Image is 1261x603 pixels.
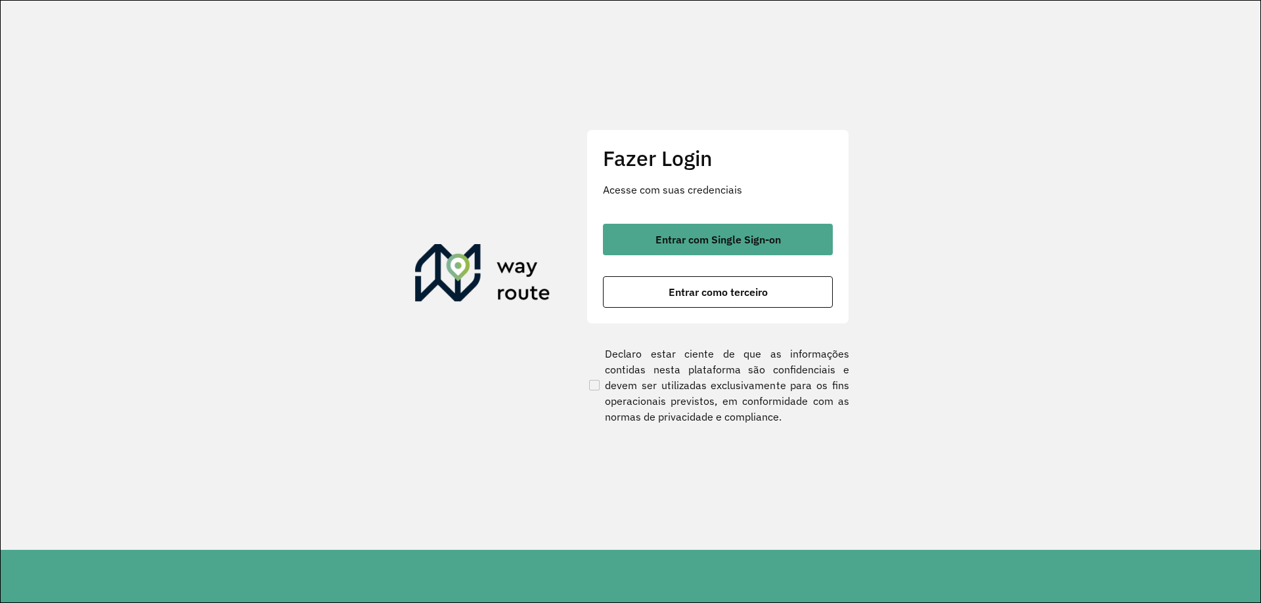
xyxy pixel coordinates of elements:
p: Acesse com suas credenciais [603,182,833,198]
label: Declaro estar ciente de que as informações contidas nesta plataforma são confidenciais e devem se... [586,346,849,425]
span: Entrar como terceiro [669,287,768,297]
img: Roteirizador AmbevTech [415,244,550,307]
button: button [603,276,833,308]
span: Entrar com Single Sign-on [655,234,781,245]
h2: Fazer Login [603,146,833,171]
button: button [603,224,833,255]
